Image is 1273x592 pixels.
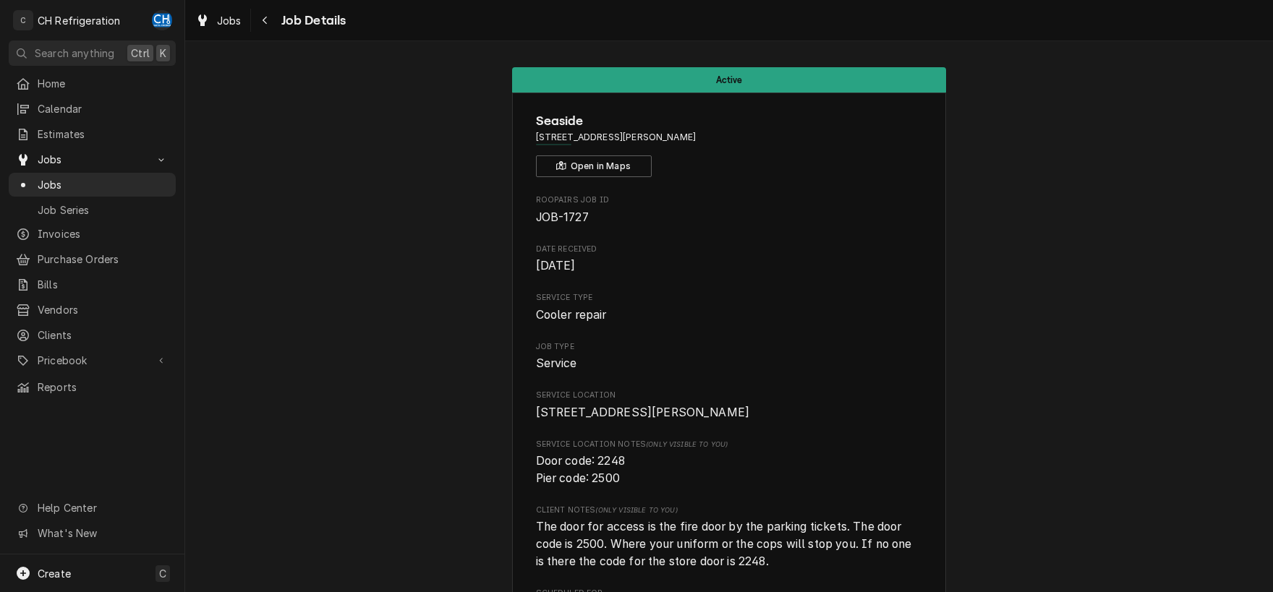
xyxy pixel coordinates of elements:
[35,46,114,61] span: Search anything
[38,525,167,541] span: What's New
[595,506,677,514] span: (Only Visible to You)
[9,496,176,520] a: Go to Help Center
[536,390,923,421] div: Service Location
[38,567,71,580] span: Create
[536,520,915,567] span: The door for access is the fire door by the parking tickets. The door code is 2500. Where your un...
[38,76,169,91] span: Home
[536,131,923,144] span: Address
[254,9,277,32] button: Navigate back
[536,355,923,372] span: Job Type
[9,122,176,146] a: Estimates
[38,177,169,192] span: Jobs
[536,306,923,324] span: Service Type
[536,439,923,487] div: [object Object]
[536,390,923,401] span: Service Location
[536,505,923,516] span: Client Notes
[536,244,923,255] span: Date Received
[536,292,923,304] span: Service Type
[9,222,176,246] a: Invoices
[9,40,176,66] button: Search anythingCtrlK
[536,439,923,450] span: Service Location Notes
[38,277,169,292] span: Bills
[217,13,242,28] span: Jobs
[536,155,652,177] button: Open in Maps
[9,198,176,222] a: Job Series
[536,292,923,323] div: Service Type
[38,13,121,28] div: CH Refrigeration
[536,341,923,372] div: Job Type
[38,126,169,142] span: Estimates
[9,375,176,399] a: Reports
[536,404,923,421] span: Service Location
[277,11,346,30] span: Job Details
[159,566,166,581] span: C
[536,111,923,177] div: Client Information
[190,9,247,33] a: Jobs
[38,379,169,395] span: Reports
[9,97,176,121] a: Calendar
[131,46,150,61] span: Ctrl
[9,173,176,197] a: Jobs
[13,10,33,30] div: C
[160,46,166,61] span: K
[536,406,750,419] span: [STREET_ADDRESS][PERSON_NAME]
[9,273,176,296] a: Bills
[646,440,728,448] span: (Only Visible to You)
[38,152,147,167] span: Jobs
[536,259,576,273] span: [DATE]
[38,202,169,218] span: Job Series
[38,302,169,317] span: Vendors
[536,505,923,570] div: [object Object]
[536,341,923,353] span: Job Type
[536,356,577,370] span: Service
[536,194,923,206] span: Roopairs Job ID
[38,327,169,343] span: Clients
[38,101,169,116] span: Calendar
[9,348,176,372] a: Go to Pricebook
[9,247,176,271] a: Purchase Orders
[536,111,923,131] span: Name
[536,518,923,570] span: [object Object]
[38,226,169,241] span: Invoices
[9,72,176,95] a: Home
[536,209,923,226] span: Roopairs Job ID
[9,323,176,347] a: Clients
[9,147,176,171] a: Go to Jobs
[536,308,607,322] span: Cooler repair
[536,210,589,224] span: JOB-1727
[512,67,946,93] div: Status
[536,454,625,485] span: Door code: 2248 Pier code: 2500
[536,257,923,275] span: Date Received
[716,75,743,85] span: Active
[536,452,923,486] span: [object Object]
[38,500,167,515] span: Help Center
[38,252,169,267] span: Purchase Orders
[152,10,172,30] div: Chris Hiraga's Avatar
[9,298,176,322] a: Vendors
[9,521,176,545] a: Go to What's New
[152,10,172,30] div: CH
[536,244,923,275] div: Date Received
[536,194,923,226] div: Roopairs Job ID
[38,353,147,368] span: Pricebook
